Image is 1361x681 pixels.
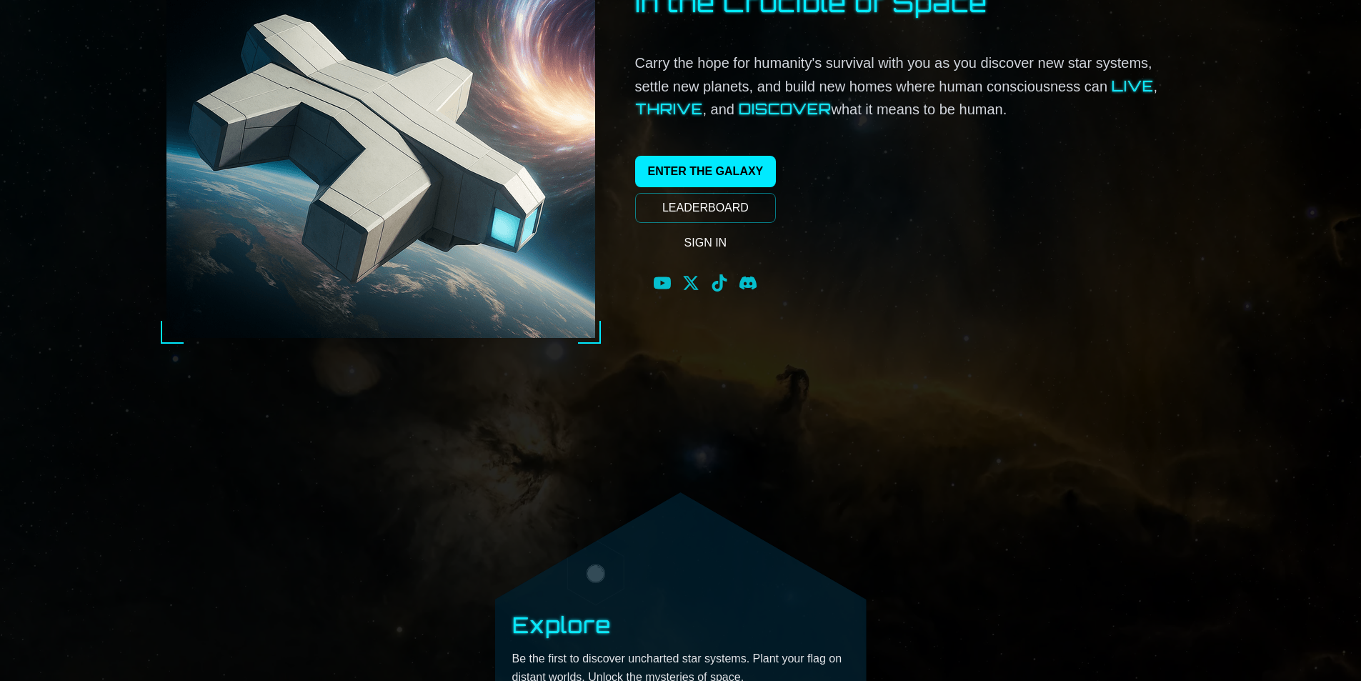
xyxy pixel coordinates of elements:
a: YouTube [654,274,671,292]
span: thrive [635,100,703,118]
a: Discord [739,274,757,292]
a: TikTok [711,274,728,292]
span: live [1112,77,1154,95]
a: LEADERBOARD [635,193,777,223]
p: Carry the hope for humanity's survival with you as you discover new star systems, settle new plan... [635,51,1184,121]
h2: Explore [512,612,849,638]
a: SIGN IN [635,229,777,257]
a: ENTER THE GALAXY [635,156,777,187]
span: discover [739,100,832,118]
a: X (Twitter) [682,274,699,292]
